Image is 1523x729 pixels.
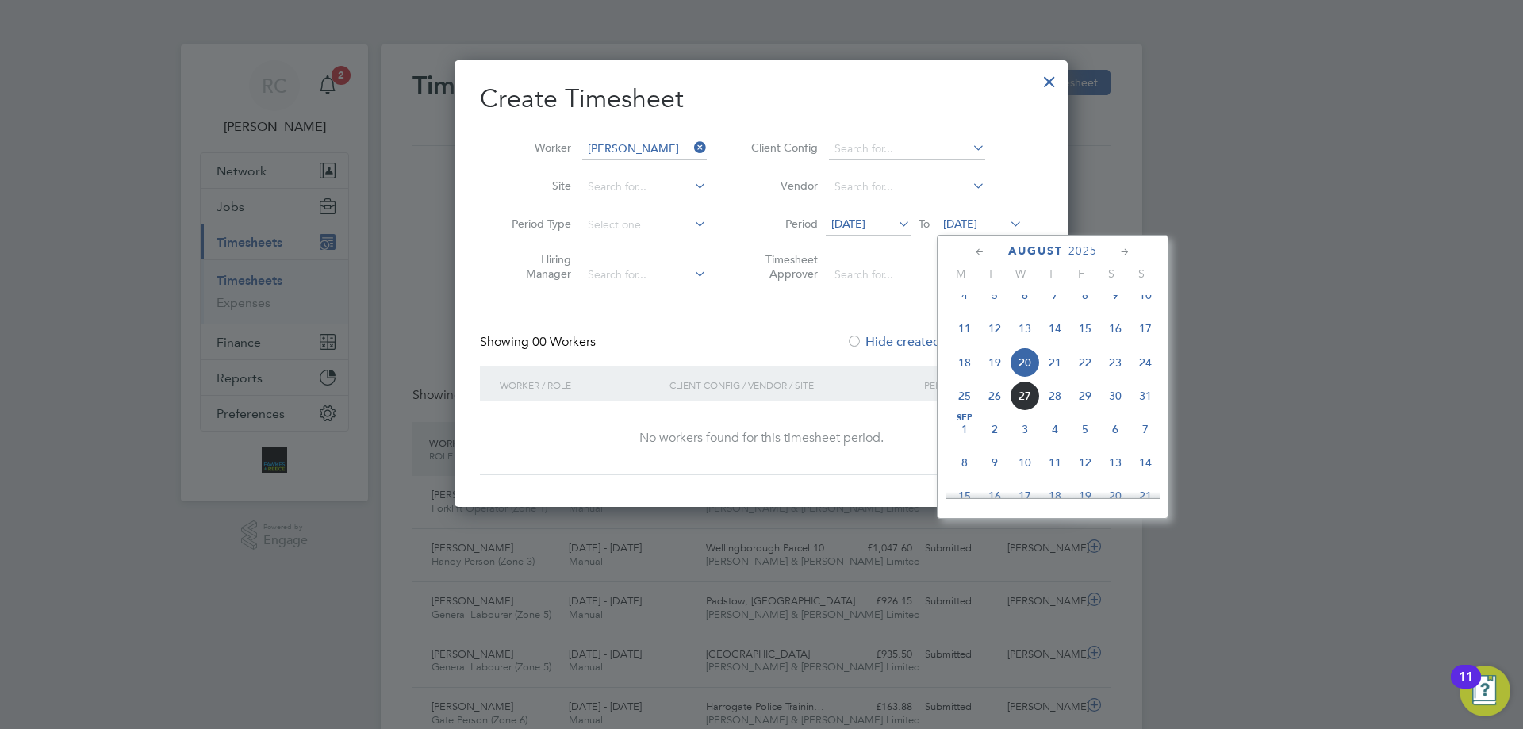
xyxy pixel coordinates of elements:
span: 15 [1070,313,1100,343]
div: Worker / Role [496,366,666,403]
span: 7 [1130,414,1160,444]
input: Select one [582,214,707,236]
span: 6 [1100,414,1130,444]
label: Period Type [500,217,571,231]
div: No workers found for this timesheet period. [496,430,1026,447]
span: 3 [1010,414,1040,444]
span: 22 [1070,347,1100,378]
div: Period [920,366,1026,403]
span: S [1096,267,1126,281]
span: M [946,267,976,281]
span: 8 [1070,280,1100,310]
div: Client Config / Vendor / Site [666,366,920,403]
span: 5 [980,280,1010,310]
span: 19 [980,347,1010,378]
span: T [976,267,1006,281]
label: Hiring Manager [500,252,571,281]
span: 23 [1100,347,1130,378]
span: 8 [949,447,980,478]
span: 24 [1130,347,1160,378]
span: 15 [949,481,980,511]
span: Sep [949,414,980,422]
input: Search for... [829,264,985,286]
span: 7 [1040,280,1070,310]
span: 00 Workers [532,334,596,350]
span: 26 [980,381,1010,411]
span: 11 [1040,447,1070,478]
span: 10 [1010,447,1040,478]
span: 18 [949,347,980,378]
span: 20 [1100,481,1130,511]
span: August [1008,244,1063,258]
span: 11 [949,313,980,343]
span: 29 [1070,381,1100,411]
span: T [1036,267,1066,281]
span: 12 [980,313,1010,343]
span: 9 [1100,280,1130,310]
span: 1 [949,414,980,444]
label: Site [500,178,571,193]
span: 13 [1010,313,1040,343]
span: 14 [1040,313,1070,343]
span: 17 [1130,313,1160,343]
input: Search for... [829,138,985,160]
span: [DATE] [943,217,977,231]
div: 11 [1459,677,1473,697]
input: Search for... [582,138,707,160]
label: Hide created timesheets [846,334,1007,350]
span: 19 [1070,481,1100,511]
span: 5 [1070,414,1100,444]
label: Period [746,217,818,231]
input: Search for... [582,176,707,198]
span: To [914,213,934,234]
input: Search for... [582,264,707,286]
span: 25 [949,381,980,411]
span: 16 [1100,313,1130,343]
span: 2 [980,414,1010,444]
span: 18 [1040,481,1070,511]
span: [DATE] [831,217,865,231]
span: 13 [1100,447,1130,478]
span: 10 [1130,280,1160,310]
span: 27 [1010,381,1040,411]
span: W [1006,267,1036,281]
span: 9 [980,447,1010,478]
input: Search for... [829,176,985,198]
span: 28 [1040,381,1070,411]
span: 21 [1130,481,1160,511]
span: 30 [1100,381,1130,411]
span: 4 [949,280,980,310]
label: Worker [500,140,571,155]
span: 2025 [1068,244,1097,258]
label: Vendor [746,178,818,193]
span: 17 [1010,481,1040,511]
div: Showing [480,334,599,351]
h2: Create Timesheet [480,82,1042,116]
button: Open Resource Center, 11 new notifications [1460,666,1510,716]
span: 21 [1040,347,1070,378]
label: Client Config [746,140,818,155]
span: F [1066,267,1096,281]
span: 14 [1130,447,1160,478]
span: 4 [1040,414,1070,444]
span: S [1126,267,1157,281]
label: Timesheet Approver [746,252,818,281]
span: 16 [980,481,1010,511]
span: 31 [1130,381,1160,411]
span: 6 [1010,280,1040,310]
span: 20 [1010,347,1040,378]
span: 12 [1070,447,1100,478]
